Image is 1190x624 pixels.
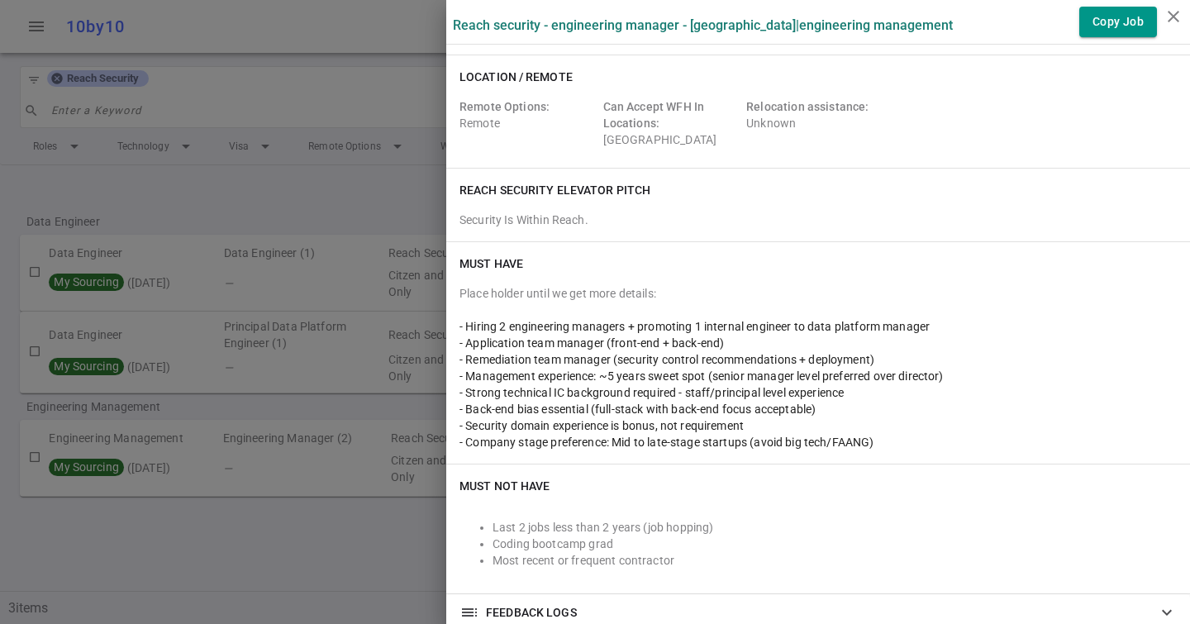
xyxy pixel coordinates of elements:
h6: Must Have [459,255,523,272]
li: Last 2 jobs less than 2 years (job hopping) [493,519,1177,536]
span: - Hiring 2 engineering managers + promoting 1 internal engineer to data platform manager [459,320,930,333]
span: Relocation assistance: [746,100,869,113]
span: Can Accept WFH In Locations: [603,100,705,130]
i: close [1164,7,1183,26]
span: - Strong technical IC background required - staff/principal level experience [459,386,844,399]
div: [GEOGRAPHIC_DATA] [603,98,740,148]
h6: Reach Security elevator pitch [459,182,650,198]
button: Copy Job [1079,7,1157,37]
span: - Management experience: ~5 years sweet spot (senior manager level preferred over director) [459,369,944,383]
span: toc [459,603,479,622]
span: - Security domain experience is bonus, not requirement [459,419,744,432]
span: - Company stage preference: Mid to late-stage startups (avoid big tech/FAANG) [459,436,874,449]
li: Coding bootcamp grad [493,536,1177,552]
li: Most recent or frequent contractor [493,552,1177,569]
span: Remote Options: [459,100,550,113]
span: - Back-end bias essential (full-stack with back-end focus acceptable) [459,403,816,416]
div: Security Is Within Reach. [459,212,1177,228]
span: - Application team manager (front-end + back-end) [459,336,724,350]
div: Place holder until we get more details: [459,285,1177,302]
label: Reach Security - Engineering Manager - [GEOGRAPHIC_DATA] | Engineering Management [453,17,953,33]
div: Unknown [746,98,883,148]
span: FEEDBACK LOGS [486,604,577,621]
span: expand_more [1157,603,1177,622]
span: - Remediation team manager (security control recommendations + deployment) [459,353,874,366]
h6: Location / Remote [459,69,573,85]
h6: Must NOT Have [459,478,550,494]
div: Remote [459,98,597,148]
